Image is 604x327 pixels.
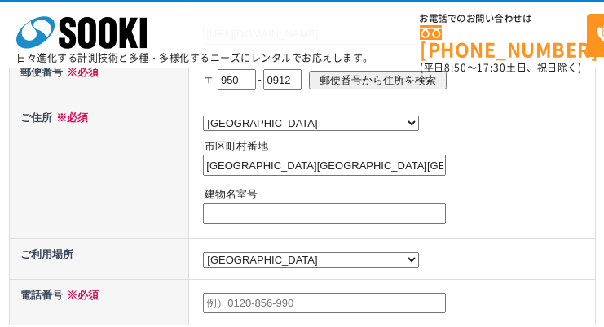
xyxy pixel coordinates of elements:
p: 市区町村番地 [205,138,591,155]
span: ※必須 [52,111,88,124]
input: 550 [218,69,256,90]
th: ご住所 [9,102,189,238]
input: 郵便番号から住所を検索 [309,71,447,89]
p: 日々進化する計測技術と多種・多様化するニーズにレンタルでお応えします。 [16,53,373,63]
span: お電話でのお問い合わせは [420,14,587,24]
input: 0005 [263,69,302,90]
th: 郵便番号 [9,56,189,102]
span: (平日 ～ 土日、祝日除く) [420,60,581,75]
span: ※必須 [63,66,99,78]
th: 電話番号 [9,279,189,325]
p: 〒 - [205,62,591,98]
span: 8:50 [444,60,467,75]
input: 例）大阪市西区西本町1-15-10 [203,155,446,176]
span: 17:30 [477,60,506,75]
span: ※必須 [63,289,99,301]
select: /* 20250204 MOD ↑ */ /* 20241122 MOD ↑ */ [203,252,419,268]
p: 建物名室号 [205,186,591,203]
th: ご利用場所 [9,239,189,280]
input: 例）0120-856-990 [203,293,446,314]
a: [PHONE_NUMBER] [420,25,587,59]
